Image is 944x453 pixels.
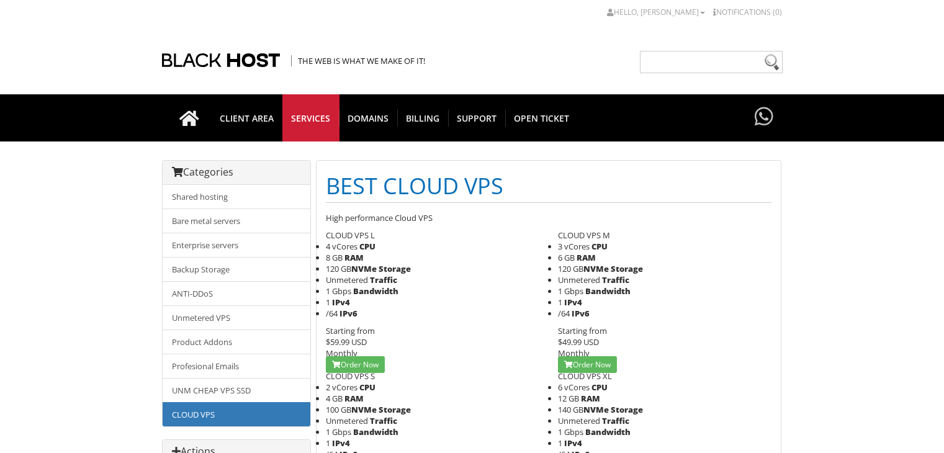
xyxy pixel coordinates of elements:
[397,94,449,141] a: Billing
[558,437,562,449] span: 1
[558,356,617,373] a: Order Now
[611,404,643,415] b: Storage
[640,51,783,73] input: Need help?
[282,110,339,127] span: SERVICES
[713,7,782,17] a: Notifications (0)
[591,382,608,393] b: CPU
[558,382,590,393] span: 6 vCores
[326,230,375,241] span: CLOUD VPS L
[351,263,377,274] b: NVMe
[558,404,609,415] span: 140 GB
[163,354,310,379] a: Profesional Emails
[359,382,375,393] b: CPU
[326,170,771,203] h1: BEST CLOUD VPS
[558,274,600,285] span: Unmetered
[172,167,301,178] h3: Categories
[326,263,377,274] span: 120 GB
[558,325,771,359] div: Starting from Monthly
[326,325,539,359] div: Starting from Monthly
[326,404,377,415] span: 100 GB
[163,233,310,258] a: Enterprise servers
[326,426,351,437] span: 1 Gbps
[359,241,375,252] b: CPU
[282,94,339,141] a: SERVICES
[558,297,562,308] span: 1
[558,263,609,274] span: 120 GB
[332,297,350,308] b: IPv4
[163,185,310,209] a: Shared hosting
[326,285,351,297] span: 1 Gbps
[558,426,583,437] span: 1 Gbps
[505,110,578,127] span: Open Ticket
[326,336,367,348] span: $59.99 USD
[505,94,578,141] a: Open Ticket
[379,404,411,415] b: Storage
[344,393,364,404] b: RAM
[558,241,590,252] span: 3 vCores
[351,404,377,415] b: NVMe
[326,393,343,404] span: 4 GB
[602,415,629,426] b: Traffic
[585,426,631,437] b: Bandwidth
[332,437,350,449] b: IPv4
[344,252,364,263] b: RAM
[583,263,609,274] b: NVMe
[326,370,375,382] span: CLOUD VPS S
[370,274,397,285] b: Traffic
[353,426,398,437] b: Bandwidth
[558,393,579,404] span: 12 GB
[163,209,310,233] a: Bare metal servers
[611,263,643,274] b: Storage
[583,404,609,415] b: NVMe
[326,382,357,393] span: 2 vCores
[752,94,776,140] a: Have questions?
[339,110,398,127] span: Domains
[602,274,629,285] b: Traffic
[397,110,449,127] span: Billing
[211,110,283,127] span: CLIENT AREA
[163,305,310,330] a: Unmetered VPS
[591,241,608,252] b: CPU
[339,94,398,141] a: Domains
[163,257,310,282] a: Backup Storage
[353,285,398,297] b: Bandwidth
[370,415,397,426] b: Traffic
[326,252,343,263] span: 8 GB
[581,393,600,404] b: RAM
[558,230,610,241] span: CLOUD VPS M
[291,55,425,66] span: The Web is what we make of it!
[558,252,575,263] span: 6 GB
[211,94,283,141] a: CLIENT AREA
[326,356,385,373] a: Order Now
[163,330,310,354] a: Product Addons
[564,437,582,449] b: IPv4
[326,241,357,252] span: 4 vCores
[326,308,338,319] span: /64
[167,94,212,141] a: Go to homepage
[558,285,583,297] span: 1 Gbps
[163,402,310,426] a: CLOUD VPS
[339,308,357,319] b: IPv6
[326,415,368,426] span: Unmetered
[163,378,310,403] a: UNM CHEAP VPS SSD
[572,308,590,319] b: IPv6
[379,263,411,274] b: Storage
[326,437,330,449] span: 1
[558,336,599,348] span: $49.99 USD
[326,274,368,285] span: Unmetered
[558,308,570,319] span: /64
[163,281,310,306] a: ANTI-DDoS
[448,110,506,127] span: Support
[577,252,596,263] b: RAM
[564,297,582,308] b: IPv4
[448,94,506,141] a: Support
[326,212,771,223] p: High performance Cloud VPS
[607,7,705,17] a: Hello, [PERSON_NAME]
[326,297,330,308] span: 1
[558,370,612,382] span: CLOUD VPS XL
[585,285,631,297] b: Bandwidth
[558,415,600,426] span: Unmetered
